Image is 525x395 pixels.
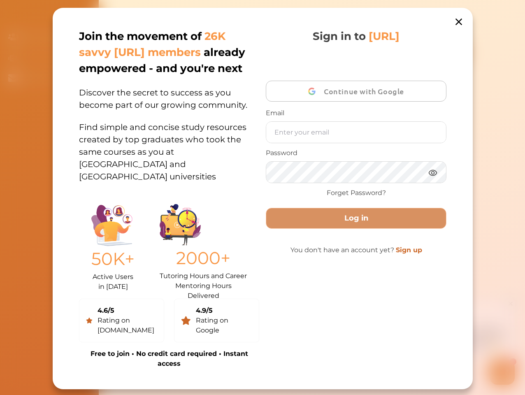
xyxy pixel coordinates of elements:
[72,28,181,52] p: Hey there If you have any questions, I'm here to help! Just text back 'Hi' and choose from the fo...
[313,28,400,44] p: Sign in to
[91,272,135,292] p: Active Users in [DATE]
[160,204,201,245] img: Group%201403.ccdcecb8.png
[324,81,408,101] span: Continue with Google
[266,148,446,158] p: Password
[369,30,400,43] span: [URL]
[266,208,446,229] button: Log in
[266,245,446,255] p: You don't have an account yet?
[182,61,189,67] i: 1
[79,30,225,59] span: 26K savvy [URL] members
[266,122,446,143] input: Enter your email
[79,28,258,77] p: Join the movement of already empowered - and you're next
[160,271,247,292] p: Tutoring Hours and Career Mentoring Hours Delivered
[195,316,252,335] div: Rating on Google
[72,8,88,24] img: Nini
[174,299,259,342] a: 4.9/5Rating on Google
[79,111,259,183] p: Find simple and concise study resources created by top graduates who took the same courses as you...
[79,77,259,111] p: Discover the secret to success as you become part of our growing community.
[79,349,259,369] p: Free to join • No credit card required • Instant access
[97,316,157,335] div: Rating on [DOMAIN_NAME]
[160,245,247,271] p: 2000+
[164,44,172,52] span: 🌟
[395,246,422,254] a: Sign up
[266,81,446,102] button: Continue with Google
[326,188,386,198] a: Forget Password?
[91,246,135,272] p: 50K+
[97,306,157,316] div: 4.6/5
[98,28,106,36] span: 👋
[427,167,437,178] img: eye.3286bcf0.webp
[79,299,164,342] a: 4.6/5Rating on [DOMAIN_NAME]
[93,14,102,22] div: Nini
[91,205,132,246] img: Illustration.25158f3c.png
[266,108,446,118] p: Email
[195,306,252,316] div: 4.9/5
